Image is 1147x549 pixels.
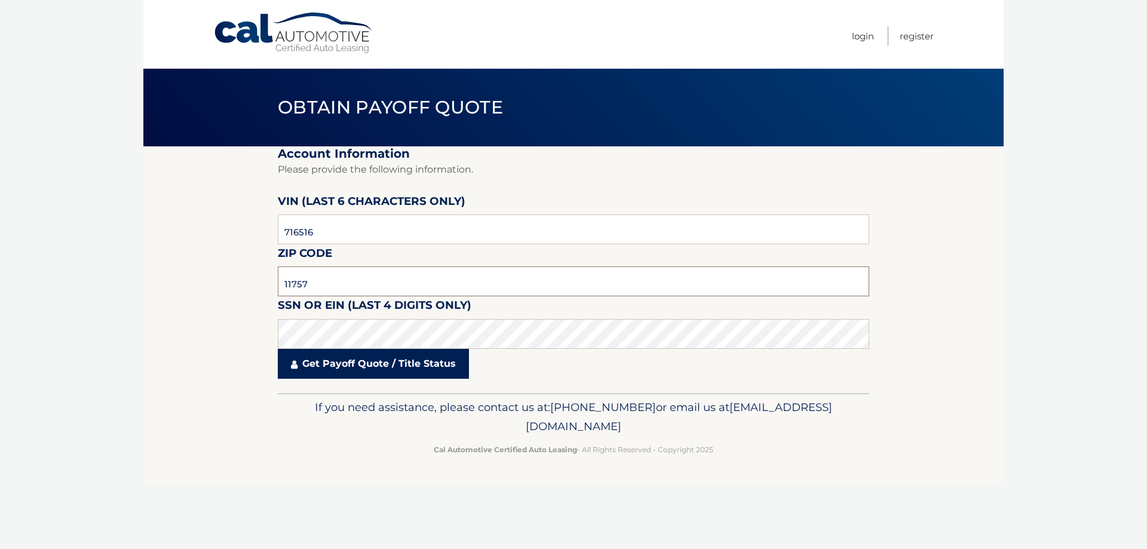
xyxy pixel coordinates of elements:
[900,26,934,46] a: Register
[213,12,375,54] a: Cal Automotive
[278,161,869,178] p: Please provide the following information.
[278,96,503,118] span: Obtain Payoff Quote
[286,443,861,456] p: - All Rights Reserved - Copyright 2025
[278,296,471,318] label: SSN or EIN (last 4 digits only)
[434,445,577,454] strong: Cal Automotive Certified Auto Leasing
[852,26,874,46] a: Login
[278,244,332,266] label: Zip Code
[278,349,469,379] a: Get Payoff Quote / Title Status
[278,192,465,214] label: VIN (last 6 characters only)
[278,146,869,161] h2: Account Information
[550,400,656,414] span: [PHONE_NUMBER]
[286,398,861,436] p: If you need assistance, please contact us at: or email us at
